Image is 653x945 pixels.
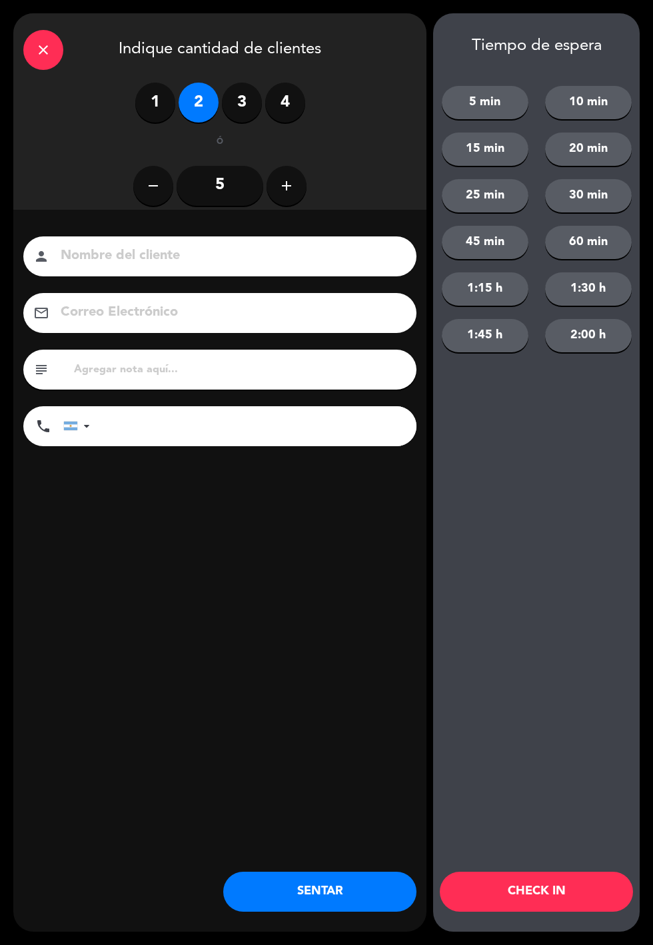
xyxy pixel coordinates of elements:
[73,360,406,379] input: Agregar nota aquí...
[442,86,528,119] button: 5 min
[135,83,175,123] label: 1
[59,244,399,268] input: Nombre del cliente
[145,178,161,194] i: remove
[13,13,426,83] div: Indique cantidad de clientes
[545,179,632,212] button: 30 min
[59,301,399,324] input: Correo Electrónico
[545,272,632,306] button: 1:30 h
[545,226,632,259] button: 60 min
[35,418,51,434] i: phone
[442,179,528,212] button: 25 min
[133,166,173,206] button: remove
[545,319,632,352] button: 2:00 h
[442,226,528,259] button: 45 min
[279,178,295,194] i: add
[33,305,49,321] i: email
[442,319,528,352] button: 1:45 h
[545,133,632,166] button: 20 min
[199,136,242,149] div: ó
[33,248,49,264] i: person
[442,133,528,166] button: 15 min
[179,83,219,123] label: 2
[222,83,262,123] label: 3
[265,83,305,123] label: 4
[64,407,95,446] div: Argentina: +54
[440,872,633,912] button: CHECK IN
[35,42,51,58] i: close
[545,86,632,119] button: 10 min
[433,37,640,56] div: Tiempo de espera
[267,166,307,206] button: add
[33,362,49,378] i: subject
[223,872,416,912] button: SENTAR
[442,272,528,306] button: 1:15 h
